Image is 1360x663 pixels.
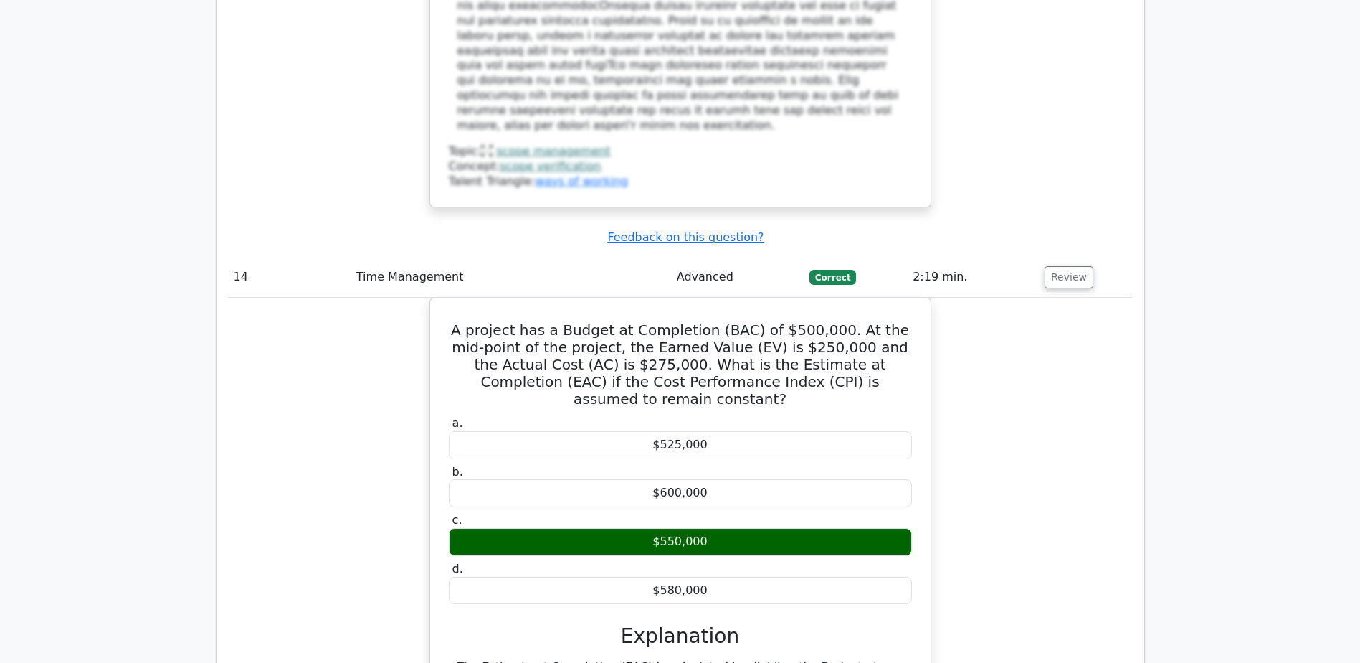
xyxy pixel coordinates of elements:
td: 14 [228,257,351,298]
a: scope management [496,144,610,158]
div: Topic: [449,144,912,159]
div: Concept: [449,159,912,174]
td: Advanced [671,257,804,298]
span: a. [452,416,463,430]
a: scope verification [500,159,601,173]
span: b. [452,465,463,479]
h5: A project has a Budget at Completion (BAC) of $500,000. At the mid-point of the project, the Earn... [447,321,913,408]
a: Feedback on this question? [607,230,764,244]
span: Correct [809,270,856,284]
h3: Explanation [457,624,903,649]
div: Talent Triangle: [449,144,912,189]
div: $550,000 [449,528,912,556]
a: ways of working [535,174,628,188]
div: $525,000 [449,431,912,459]
td: Time Management [351,257,671,298]
div: $580,000 [449,577,912,605]
span: d. [452,562,463,575]
button: Review [1045,266,1093,288]
td: 2:19 min. [907,257,1039,298]
span: c. [452,513,462,527]
div: $600,000 [449,479,912,507]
